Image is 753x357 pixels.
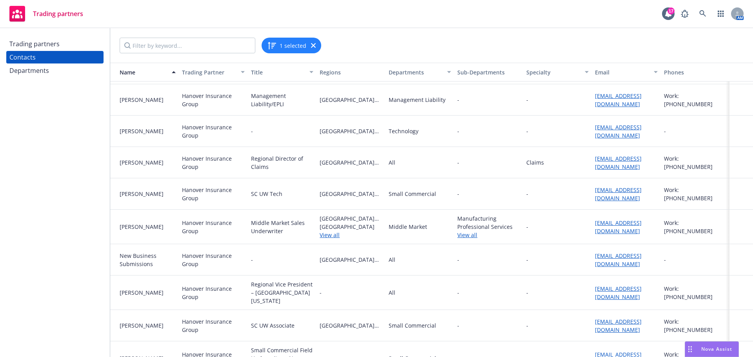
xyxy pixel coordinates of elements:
[182,68,236,76] div: Trading Partner
[664,285,726,301] div: Work: [PHONE_NUMBER]
[120,288,176,297] div: [PERSON_NAME]
[9,38,60,50] div: Trading partners
[389,127,418,135] div: Technology
[457,96,459,104] span: -
[9,64,49,77] div: Departments
[120,223,176,231] div: [PERSON_NAME]
[664,92,726,108] div: Work: [PHONE_NUMBER]
[251,154,313,171] div: Regional Director of Claims
[457,223,520,231] span: Professional Services
[664,219,726,235] div: Work: [PHONE_NUMBER]
[595,68,649,76] div: Email
[320,223,382,231] span: [GEOGRAPHIC_DATA]
[6,38,104,50] a: Trading partners
[695,6,711,22] a: Search
[182,252,244,268] div: Hanover Insurance Group
[457,256,520,264] span: -
[179,63,247,82] button: Trading Partner
[182,154,244,171] div: Hanover Insurance Group
[526,288,528,297] div: -
[664,256,666,264] div: -
[386,63,454,82] button: Departments
[526,96,528,104] div: -
[251,190,282,198] div: SC UW Tech
[664,68,726,76] div: Phones
[713,6,729,22] a: Switch app
[251,321,295,330] div: SC UW Associate
[454,63,523,82] button: Sub-Departments
[595,285,642,301] a: [EMAIL_ADDRESS][DOMAIN_NAME]
[182,123,244,140] div: Hanover Insurance Group
[595,252,642,268] a: [EMAIL_ADDRESS][DOMAIN_NAME]
[457,158,520,167] span: -
[526,190,528,198] div: -
[457,127,459,135] span: -
[320,96,382,104] span: [GEOGRAPHIC_DATA][US_STATE]
[668,7,675,14] div: 17
[457,190,459,198] span: -
[251,280,313,305] div: Regional Vice President – [GEOGRAPHIC_DATA][US_STATE]
[595,318,642,333] a: [EMAIL_ADDRESS][DOMAIN_NAME]
[120,96,176,104] div: [PERSON_NAME]
[592,63,660,82] button: Email
[664,317,726,334] div: Work: [PHONE_NUMBER]
[120,158,176,167] div: [PERSON_NAME]
[320,68,382,76] div: Regions
[595,219,642,235] a: [EMAIL_ADDRESS][DOMAIN_NAME]
[251,219,313,235] div: Middle Market Sales Underwriter
[320,288,382,297] span: -
[526,68,580,76] div: Specialty
[120,190,176,198] div: [PERSON_NAME]
[701,346,732,352] span: Nova Assist
[389,158,395,167] div: All
[120,127,176,135] div: [PERSON_NAME]
[120,321,176,330] div: [PERSON_NAME]
[389,288,395,297] div: All
[113,68,167,76] div: Name
[457,214,520,223] span: Manufacturing
[320,321,382,330] span: [GEOGRAPHIC_DATA][US_STATE]
[526,158,544,167] div: Claims
[6,51,104,63] a: Contacts
[664,186,726,202] div: Work: [PHONE_NUMBER]
[251,256,253,264] div: -
[457,68,520,76] div: Sub-Departments
[251,127,253,135] div: -
[120,38,255,53] input: Filter by keyword...
[523,63,592,82] button: Specialty
[316,63,385,82] button: Regions
[664,127,666,135] div: -
[595,123,642,139] a: [EMAIL_ADDRESS][DOMAIN_NAME]
[389,190,436,198] div: Small Commercial
[182,219,244,235] div: Hanover Insurance Group
[389,321,436,330] div: Small Commercial
[320,256,382,264] span: [GEOGRAPHIC_DATA][US_STATE]
[9,51,36,63] div: Contacts
[33,11,83,17] span: Trading partners
[389,68,442,76] div: Departments
[251,68,305,76] div: Title
[389,223,427,231] div: Middle Market
[389,96,446,104] div: Management Liability
[267,41,306,50] button: 1 selected
[320,214,382,223] span: [GEOGRAPHIC_DATA][US_STATE]
[457,321,459,330] span: -
[526,256,528,264] div: -
[320,231,382,239] a: View all
[685,341,739,357] button: Nova Assist
[6,3,86,25] a: Trading partners
[320,127,382,135] span: [GEOGRAPHIC_DATA][US_STATE]
[389,256,395,264] div: All
[595,186,642,202] a: [EMAIL_ADDRESS][DOMAIN_NAME]
[248,63,316,82] button: Title
[526,127,528,135] div: -
[661,63,729,82] button: Phones
[320,190,382,198] span: [GEOGRAPHIC_DATA][US_STATE]
[457,231,520,239] a: View all
[595,155,642,170] a: [EMAIL_ADDRESS][DOMAIN_NAME]
[526,223,528,231] div: -
[182,317,244,334] div: Hanover Insurance Group
[110,63,179,82] button: Name
[685,342,695,357] div: Drag to move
